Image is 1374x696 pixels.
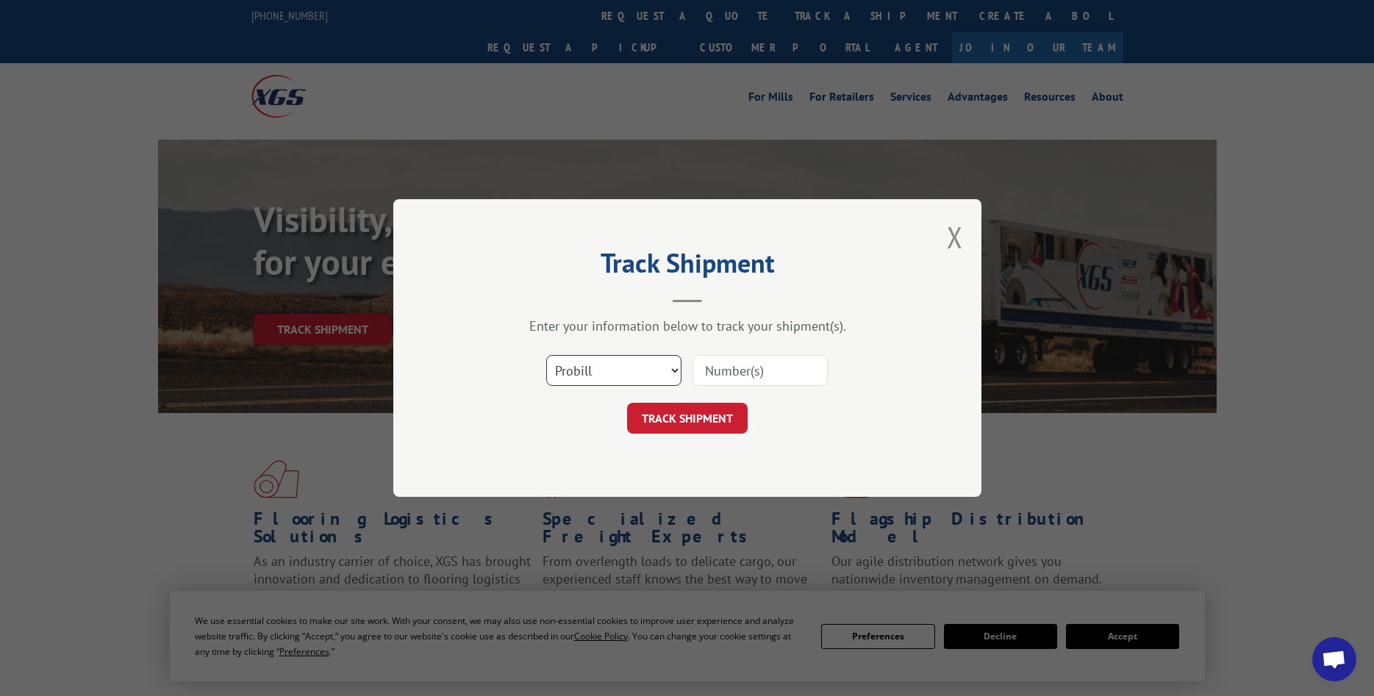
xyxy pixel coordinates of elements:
div: Enter your information below to track your shipment(s). [467,317,908,334]
button: Close modal [947,218,963,256]
h2: Track Shipment [467,253,908,281]
button: TRACK SHIPMENT [627,403,748,434]
input: Number(s) [693,355,828,386]
div: Open chat [1312,637,1356,681]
